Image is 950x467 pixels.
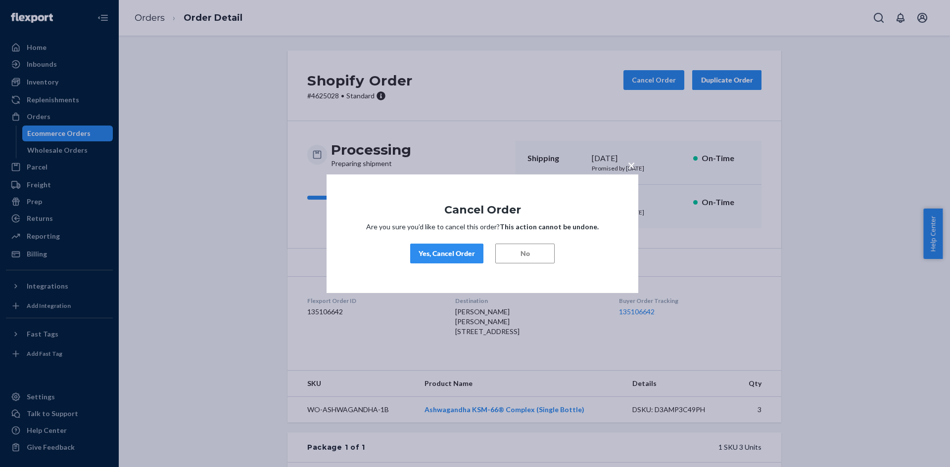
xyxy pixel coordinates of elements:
strong: This action cannot be undone. [500,222,599,231]
h1: Cancel Order [356,204,609,215]
span: × [627,156,635,173]
button: No [495,244,555,263]
p: Are you sure you’d like to cancel this order? [356,222,609,232]
button: Yes, Cancel Order [410,244,483,263]
div: Yes, Cancel Order [419,249,475,258]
